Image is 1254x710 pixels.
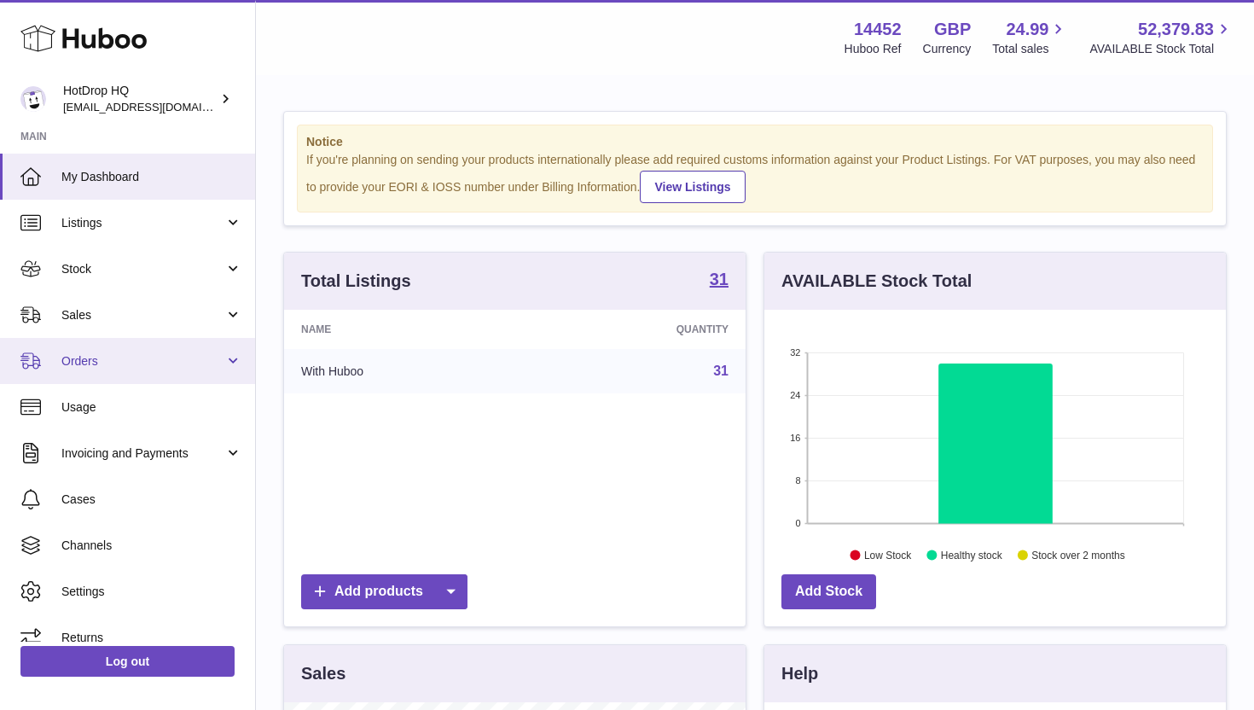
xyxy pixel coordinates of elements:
[781,270,972,293] h3: AVAILABLE Stock Total
[61,353,224,370] span: Orders
[790,433,800,443] text: 16
[61,169,242,185] span: My Dashboard
[63,83,217,115] div: HotDrop HQ
[710,271,729,288] strong: 31
[1138,18,1214,41] span: 52,379.83
[301,662,345,685] h3: Sales
[864,549,912,561] text: Low Stock
[854,18,902,41] strong: 14452
[992,41,1068,57] span: Total sales
[934,18,971,41] strong: GBP
[61,399,242,416] span: Usage
[61,492,242,508] span: Cases
[284,310,527,349] th: Name
[61,584,242,600] span: Settings
[284,349,527,393] td: With Huboo
[301,270,411,293] h3: Total Listings
[781,662,818,685] h3: Help
[941,549,1003,561] text: Healthy stock
[306,134,1204,150] strong: Notice
[640,171,745,203] a: View Listings
[781,574,876,609] a: Add Stock
[306,152,1204,203] div: If you're planning on sending your products internationally please add required customs informati...
[61,630,242,646] span: Returns
[61,307,224,323] span: Sales
[61,445,224,462] span: Invoicing and Payments
[790,390,800,400] text: 24
[20,86,46,112] img: Abbasrfa22@gmail.com
[20,646,235,677] a: Log out
[790,347,800,358] text: 32
[1006,18,1048,41] span: 24.99
[63,100,251,113] span: [EMAIL_ADDRESS][DOMAIN_NAME]
[61,215,224,231] span: Listings
[1089,41,1234,57] span: AVAILABLE Stock Total
[527,310,746,349] th: Quantity
[61,261,224,277] span: Stock
[1089,18,1234,57] a: 52,379.83 AVAILABLE Stock Total
[710,271,729,291] a: 31
[1031,549,1124,561] text: Stock over 2 months
[795,518,800,528] text: 0
[301,574,467,609] a: Add products
[61,538,242,554] span: Channels
[992,18,1068,57] a: 24.99 Total sales
[923,41,972,57] div: Currency
[795,475,800,486] text: 8
[713,364,729,378] a: 31
[845,41,902,57] div: Huboo Ref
